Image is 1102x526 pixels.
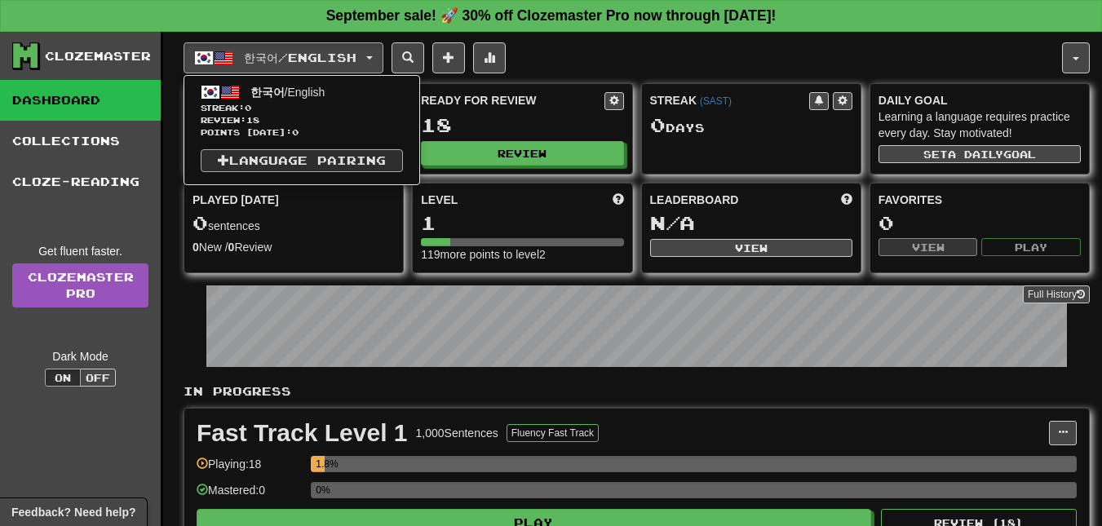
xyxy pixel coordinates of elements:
div: New / Review [193,239,395,255]
span: Played [DATE] [193,192,279,208]
div: 0 [879,213,1081,233]
span: Open feedback widget [11,504,135,520]
div: Learning a language requires practice every day. Stay motivated! [879,108,1081,141]
div: Ready for Review [421,92,604,108]
button: On [45,369,81,387]
span: Score more points to level up [613,192,624,208]
button: Seta dailygoal [879,145,1081,163]
span: This week in points, UTC [841,192,852,208]
button: View [879,238,978,256]
div: Fast Track Level 1 [197,421,408,445]
a: 한국어/EnglishStreak:0 Review:18Points [DATE]:0 [184,80,419,141]
a: (SAST) [700,95,732,107]
div: 1,000 Sentences [416,425,498,441]
span: a daily [948,148,1003,160]
div: 119 more points to level 2 [421,246,623,263]
a: Language Pairing [201,149,403,172]
strong: September sale! 🚀 30% off Clozemaster Pro now through [DATE]! [326,7,777,24]
div: Dark Mode [12,348,148,365]
button: Play [981,238,1081,256]
button: More stats [473,42,506,73]
button: 한국어/English [184,42,383,73]
span: 한국어 [250,86,285,99]
span: 한국어 / English [244,51,356,64]
button: Off [80,369,116,387]
div: 1.8% [316,456,325,472]
button: View [650,239,852,257]
strong: 0 [228,241,235,254]
div: Day s [650,115,852,136]
span: Review: 18 [201,114,403,126]
button: Add sentence to collection [432,42,465,73]
span: N/A [650,211,695,234]
button: Fluency Fast Track [507,424,599,442]
span: / English [250,86,325,99]
div: Daily Goal [879,92,1081,108]
div: Streak [650,92,809,108]
div: sentences [193,213,395,234]
span: Streak: [201,102,403,114]
div: Get fluent faster. [12,243,148,259]
div: Mastered: 0 [197,482,303,509]
div: Playing: 18 [197,456,303,483]
div: Clozemaster [45,48,151,64]
a: ClozemasterPro [12,263,148,307]
div: 1 [421,213,623,233]
div: 18 [421,115,623,135]
p: In Progress [184,383,1090,400]
button: Review [421,141,623,166]
span: Points [DATE]: 0 [201,126,403,139]
div: Favorites [879,192,1081,208]
span: 0 [245,103,251,113]
span: 0 [650,113,666,136]
span: 0 [193,211,208,234]
span: Level [421,192,458,208]
button: Search sentences [392,42,424,73]
span: Leaderboard [650,192,739,208]
button: Full History [1023,285,1090,303]
strong: 0 [193,241,199,254]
